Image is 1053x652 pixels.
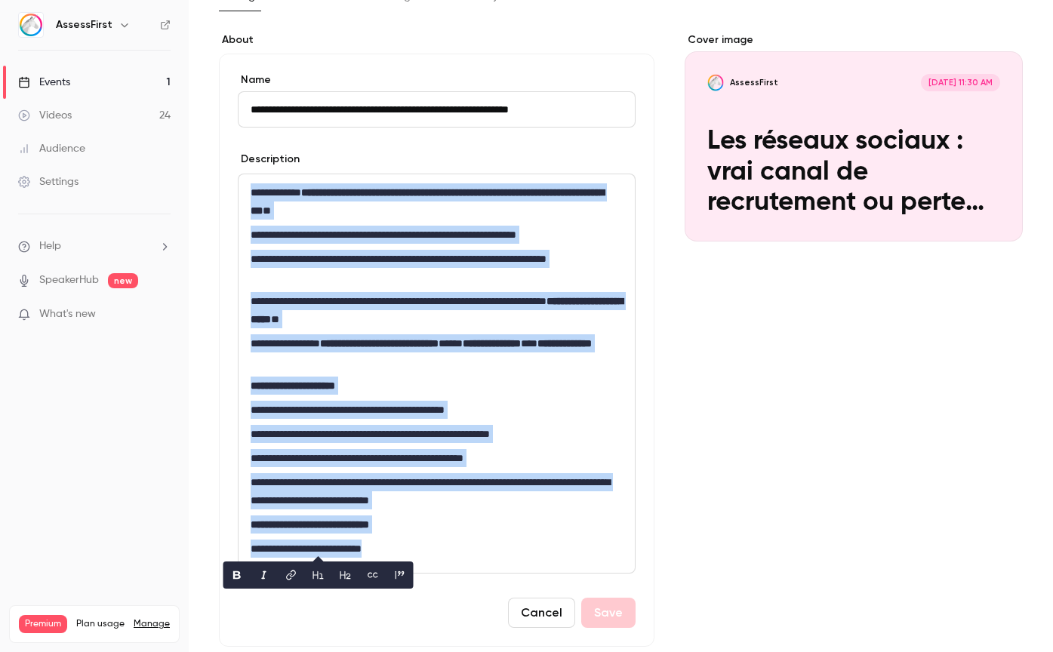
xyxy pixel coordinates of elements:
[76,618,125,630] span: Plan usage
[18,141,85,156] div: Audience
[18,174,79,189] div: Settings
[239,174,635,573] div: editor
[388,563,412,587] button: blockquote
[508,598,575,628] button: Cancel
[56,17,112,32] h6: AssessFirst
[19,13,43,37] img: AssessFirst
[18,238,171,254] li: help-dropdown-opener
[18,108,72,123] div: Videos
[252,563,276,587] button: italic
[134,618,170,630] a: Manage
[279,563,303,587] button: link
[219,32,654,48] label: About
[39,272,99,288] a: SpeakerHub
[238,152,300,167] label: Description
[238,72,636,88] label: Name
[39,238,61,254] span: Help
[225,563,249,587] button: bold
[152,308,171,321] iframe: Noticeable Trigger
[685,32,1023,48] label: Cover image
[108,273,138,288] span: new
[685,32,1023,241] section: Cover image
[238,174,636,574] section: description
[18,75,70,90] div: Events
[19,615,67,633] span: Premium
[39,306,96,322] span: What's new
